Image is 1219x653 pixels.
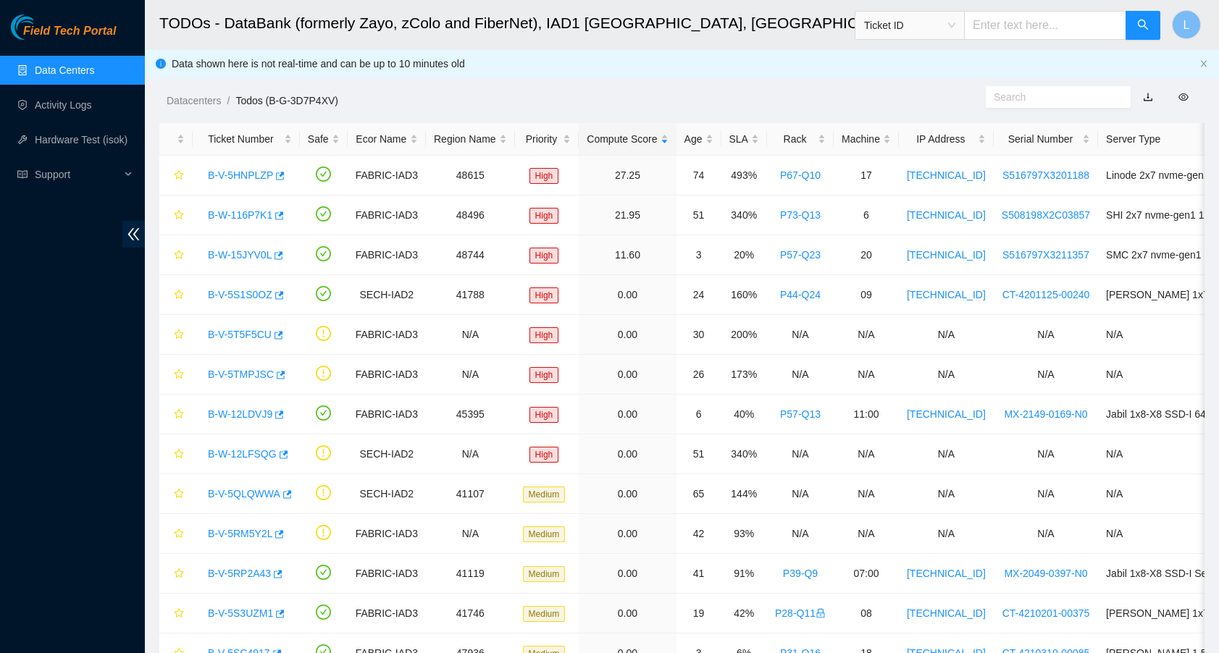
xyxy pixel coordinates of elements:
[1002,169,1089,181] a: S516797X3201188
[529,287,559,303] span: High
[721,156,767,195] td: 493%
[174,449,184,460] span: star
[767,355,834,395] td: N/A
[767,315,834,355] td: N/A
[11,26,116,45] a: Akamai TechnologiesField Tech Portal
[907,209,986,221] a: [TECHNICAL_ID]
[994,514,1098,554] td: N/A
[208,528,272,539] a: B-V-5RM5Y2L
[579,554,676,594] td: 0.00
[676,235,721,275] td: 3
[676,275,721,315] td: 24
[1132,85,1164,109] button: download
[780,209,821,221] a: P73-Q13
[174,409,184,421] span: star
[167,164,185,187] button: star
[35,160,120,189] span: Support
[348,434,426,474] td: SECH-IAD2
[348,235,426,275] td: FABRIC-IAD3
[834,514,899,554] td: N/A
[834,195,899,235] td: 6
[529,248,559,264] span: High
[167,442,185,465] button: star
[1143,91,1153,103] a: download
[864,14,955,36] span: Ticket ID
[426,474,515,514] td: 41107
[1002,249,1089,261] a: S516797X3211357
[426,315,515,355] td: N/A
[316,246,331,261] span: check-circle
[523,566,566,582] span: Medium
[167,243,185,266] button: star
[426,156,515,195] td: 48615
[348,195,426,235] td: FABRIC-IAD3
[579,275,676,315] td: 0.00
[676,156,721,195] td: 74
[1178,92,1189,102] span: eye
[721,434,767,474] td: 340%
[964,11,1126,40] input: Enter text here...
[907,568,986,579] a: [TECHNICAL_ID]
[348,594,426,633] td: FABRIC-IAD3
[1126,11,1160,40] button: search
[316,326,331,341] span: exclamation-circle
[721,554,767,594] td: 91%
[907,249,986,261] a: [TECHNICAL_ID]
[994,474,1098,514] td: N/A
[834,554,899,594] td: 07:00
[834,355,899,395] td: N/A
[316,604,331,620] span: check-circle
[167,363,185,386] button: star
[426,195,515,235] td: 48496
[721,235,767,275] td: 20%
[676,474,721,514] td: 65
[834,235,899,275] td: 20
[579,235,676,275] td: 11.60
[11,14,73,40] img: Akamai Technologies
[208,329,272,340] a: B-V-5T5F5CU
[579,395,676,434] td: 0.00
[579,594,676,633] td: 0.00
[907,607,986,619] a: [TECHNICAL_ID]
[174,369,184,381] span: star
[316,445,331,460] span: exclamation-circle
[1002,607,1090,619] a: CT-4210201-00375
[35,64,94,76] a: Data Centers
[529,208,559,224] span: High
[783,568,818,579] a: P39-Q9
[579,474,676,514] td: 0.00
[721,514,767,554] td: 93%
[348,315,426,355] td: FABRIC-IAD3
[767,514,834,554] td: N/A
[316,485,331,500] span: exclamation-circle
[523,526,566,542] span: Medium
[316,167,331,182] span: check-circle
[529,367,559,383] span: High
[775,607,826,619] a: P28-Q11lock
[23,25,116,38] span: Field Tech Portal
[907,408,986,420] a: [TECHNICAL_ID]
[721,395,767,434] td: 40%
[834,474,899,514] td: N/A
[174,329,184,341] span: star
[579,434,676,474] td: 0.00
[426,355,515,395] td: N/A
[529,447,559,463] span: High
[426,235,515,275] td: 48744
[899,514,994,554] td: N/A
[816,608,826,618] span: lock
[208,169,273,181] a: B-V-5HNPLZP
[899,434,994,474] td: N/A
[167,95,221,106] a: Datacenters
[208,488,280,500] a: B-V-5QLQWWA
[1137,19,1149,33] span: search
[174,210,184,222] span: star
[35,134,127,146] a: Hardware Test (isok)
[208,249,272,261] a: B-W-15JYV0L
[523,606,566,622] span: Medium
[167,482,185,505] button: star
[994,315,1098,355] td: N/A
[676,355,721,395] td: 26
[834,315,899,355] td: N/A
[1199,59,1208,69] button: close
